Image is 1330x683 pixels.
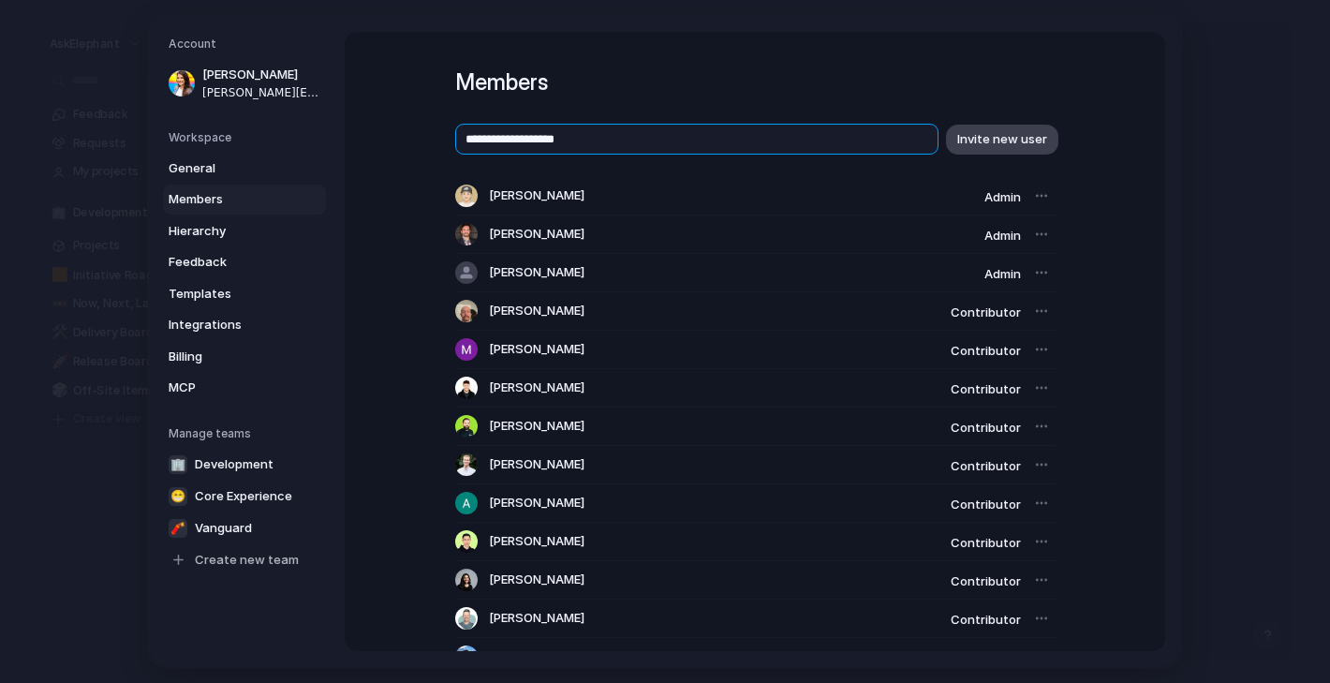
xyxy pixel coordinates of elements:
[169,455,187,474] div: 🏢
[489,379,584,397] span: [PERSON_NAME]
[957,130,1047,149] span: Invite new user
[163,482,326,512] a: 😁Core Experience
[195,487,292,506] span: Core Experience
[489,340,584,359] span: [PERSON_NAME]
[169,379,288,397] span: MCP
[169,159,288,178] span: General
[951,612,1021,627] span: Contributor
[163,342,326,372] a: Billing
[946,125,1058,155] button: Invite new user
[163,513,326,543] a: 🧨Vanguard
[489,225,584,244] span: [PERSON_NAME]
[169,253,288,272] span: Feedback
[951,304,1021,319] span: Contributor
[163,373,326,403] a: MCP
[163,216,326,246] a: Hierarchy
[489,494,584,512] span: [PERSON_NAME]
[195,455,273,474] span: Development
[169,487,187,506] div: 😁
[163,185,326,215] a: Members
[169,425,326,442] h5: Manage teams
[489,455,584,474] span: [PERSON_NAME]
[169,316,288,334] span: Integrations
[951,535,1021,550] span: Contributor
[951,381,1021,396] span: Contributor
[951,650,1021,665] span: Contributor
[951,573,1021,588] span: Contributor
[195,551,299,570] span: Create new team
[489,609,584,628] span: [PERSON_NAME]
[169,222,288,241] span: Hierarchy
[489,302,584,320] span: [PERSON_NAME]
[984,228,1021,243] span: Admin
[951,420,1021,435] span: Contributor
[169,285,288,304] span: Templates
[163,60,326,107] a: [PERSON_NAME][PERSON_NAME][EMAIL_ADDRESS]
[489,186,584,205] span: [PERSON_NAME]
[951,458,1021,473] span: Contributor
[202,66,322,84] span: [PERSON_NAME]
[169,519,187,538] div: 🧨
[169,129,326,146] h5: Workspace
[163,310,326,340] a: Integrations
[489,417,584,436] span: [PERSON_NAME]
[163,154,326,184] a: General
[489,571,584,589] span: [PERSON_NAME]
[489,263,584,282] span: [PERSON_NAME]
[984,266,1021,281] span: Admin
[455,66,1055,99] h1: Members
[951,343,1021,358] span: Contributor
[169,348,288,366] span: Billing
[163,279,326,309] a: Templates
[984,189,1021,204] span: Admin
[489,647,584,666] span: [PERSON_NAME]
[163,247,326,277] a: Feedback
[169,36,326,52] h5: Account
[951,497,1021,512] span: Contributor
[163,545,326,575] a: Create new team
[195,519,252,538] span: Vanguard
[489,532,584,551] span: [PERSON_NAME]
[169,190,288,209] span: Members
[163,450,326,480] a: 🏢Development
[202,84,322,101] span: [PERSON_NAME][EMAIL_ADDRESS]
